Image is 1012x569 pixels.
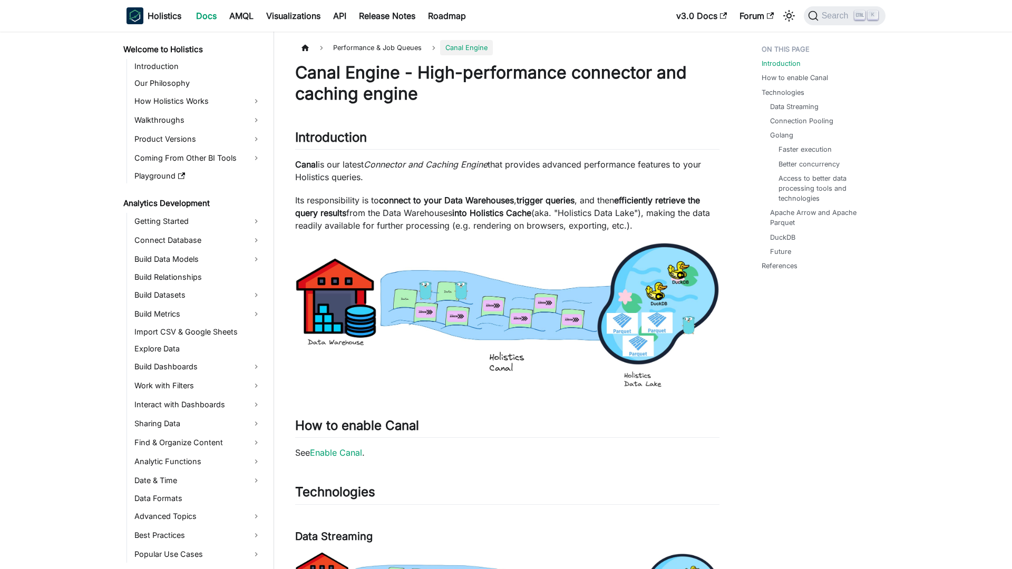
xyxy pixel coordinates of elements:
[131,306,265,322] a: Build Metrics
[327,7,353,24] a: API
[762,58,801,68] a: Introduction
[116,32,274,569] nav: Docs sidebar
[770,247,791,257] a: Future
[131,341,265,356] a: Explore Data
[131,325,265,339] a: Import CSV & Google Sheets
[310,447,362,458] a: Enable Canal
[260,7,327,24] a: Visualizations
[762,73,828,83] a: How to enable Canal
[770,130,793,140] a: Golang
[131,508,265,525] a: Advanced Topics
[131,76,265,91] a: Our Philosophy
[517,195,575,205] strong: trigger queries
[295,446,719,459] p: See .
[295,40,315,55] a: Home page
[364,159,488,170] em: Connector and Caching Engine
[131,232,265,249] a: Connect Database
[868,11,878,20] kbd: K
[295,194,719,232] p: Its responsibility is to , , and then from the Data Warehouses (aka. "Holistics Data Lake"), maki...
[452,208,531,218] strong: into Holistics Cache
[819,11,855,21] span: Search
[770,102,819,112] a: Data Streaming
[148,9,181,22] b: Holistics
[131,396,265,413] a: Interact with Dashboards
[422,7,472,24] a: Roadmap
[440,40,493,55] span: Canal Engine
[295,242,719,389] img: performance-canal-overview
[804,6,885,25] button: Search (Ctrl+K)
[131,453,265,470] a: Analytic Functions
[781,7,797,24] button: Switch between dark and light mode (currently light mode)
[762,87,804,97] a: Technologies
[779,144,832,154] a: Faster execution
[379,195,514,205] strong: connect to your Data Warehouses
[295,62,719,104] h1: Canal Engine - High-performance connector and caching engine
[670,7,733,24] a: v3.0 Docs
[131,131,265,148] a: Product Versions
[328,40,427,55] span: Performance & Job Queues
[131,251,265,268] a: Build Data Models
[131,434,265,451] a: Find & Organize Content
[770,232,795,242] a: DuckDB
[223,7,260,24] a: AMQL
[295,158,719,183] p: is our latest that provides advanced performance features to your Holistics queries.
[131,546,265,563] a: Popular Use Cases
[295,530,719,543] h3: Data Streaming
[770,116,833,126] a: Connection Pooling
[733,7,780,24] a: Forum
[295,40,719,55] nav: Breadcrumbs
[779,159,840,169] a: Better concurrency
[295,130,719,150] h2: Introduction
[762,261,797,271] a: References
[295,418,719,438] h2: How to enable Canal
[131,415,265,432] a: Sharing Data
[126,7,143,24] img: Holistics
[120,42,265,57] a: Welcome to Holistics
[295,159,318,170] strong: Canal
[770,208,875,228] a: Apache Arrow and Apache Parquet
[353,7,422,24] a: Release Notes
[131,93,265,110] a: How Holistics Works
[131,270,265,284] a: Build Relationships
[131,169,265,183] a: Playground
[120,196,265,211] a: Analytics Development
[131,472,265,489] a: Date & Time
[295,484,719,504] h2: Technologies
[126,7,181,24] a: HolisticsHolistics
[131,59,265,74] a: Introduction
[131,358,265,375] a: Build Dashboards
[131,491,265,506] a: Data Formats
[190,7,223,24] a: Docs
[131,150,265,166] a: Coming From Other BI Tools
[131,377,265,394] a: Work with Filters
[131,213,265,230] a: Getting Started
[131,287,265,303] a: Build Datasets
[131,112,265,129] a: Walkthroughs
[131,527,265,544] a: Best Practices
[779,173,871,204] a: Access to better data processing tools and technologies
